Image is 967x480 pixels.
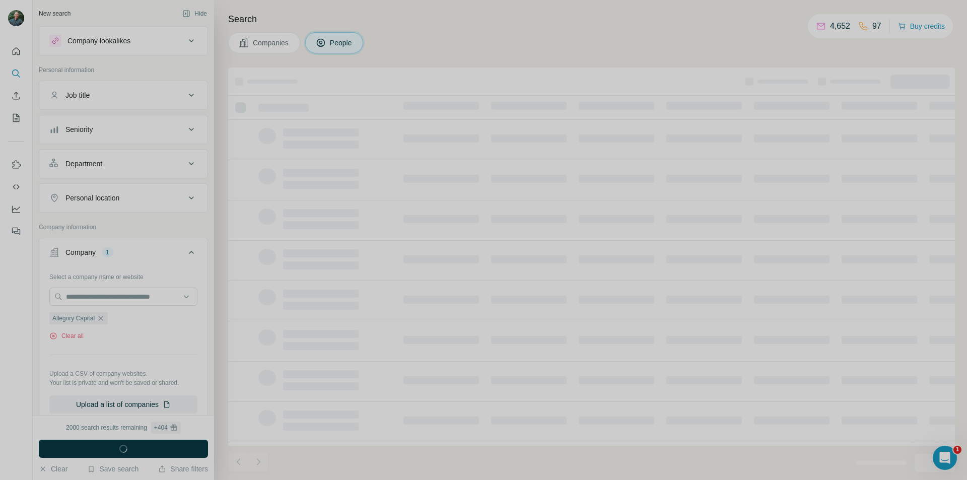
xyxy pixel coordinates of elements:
[49,268,197,282] div: Select a company name or website
[66,422,181,434] div: 2000 search results remaining
[953,446,961,454] span: 1
[8,87,24,105] button: Enrich CSV
[253,38,290,48] span: Companies
[8,42,24,60] button: Quick start
[39,152,208,176] button: Department
[8,200,24,218] button: Dashboard
[65,247,96,257] div: Company
[872,20,881,32] p: 97
[49,331,84,340] button: Clear all
[39,65,208,75] p: Personal information
[8,109,24,127] button: My lists
[8,178,24,196] button: Use Surfe API
[39,464,67,474] button: Clear
[8,156,24,174] button: Use Surfe on LinkedIn
[49,395,197,414] button: Upload a list of companies
[8,10,24,26] img: Avatar
[87,464,139,474] button: Save search
[8,222,24,240] button: Feedback
[39,186,208,210] button: Personal location
[175,6,214,21] button: Hide
[158,464,208,474] button: Share filters
[65,159,102,169] div: Department
[8,64,24,83] button: Search
[330,38,353,48] span: People
[102,248,113,257] div: 1
[39,240,208,268] button: Company1
[39,29,208,53] button: Company lookalikes
[49,378,197,387] p: Your list is private and won't be saved or shared.
[39,117,208,142] button: Seniority
[39,9,71,18] div: New search
[898,19,945,33] button: Buy credits
[52,314,95,323] span: Allegory Capital
[65,90,90,100] div: Job title
[39,83,208,107] button: Job title
[49,369,197,378] p: Upload a CSV of company websites.
[228,12,955,26] h4: Search
[65,193,119,203] div: Personal location
[830,20,850,32] p: 4,652
[67,36,130,46] div: Company lookalikes
[65,124,93,134] div: Seniority
[933,446,957,470] iframe: Intercom live chat
[39,223,208,232] p: Company information
[154,423,168,432] div: + 404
